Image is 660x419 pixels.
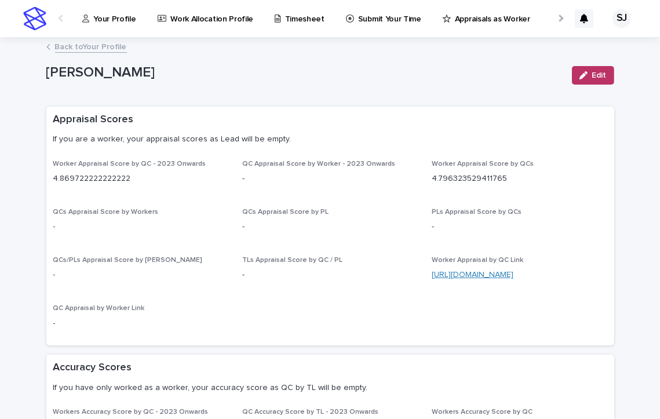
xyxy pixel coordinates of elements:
span: QCs Appraisal Score by Workers [53,209,159,216]
span: QCs/PLs Appraisal Score by [PERSON_NAME] [53,257,203,264]
p: - [432,221,607,233]
p: - [242,221,418,233]
p: 4.796323529411765 [432,173,607,185]
span: Workers Accuracy Score by QC [432,409,533,416]
span: Worker Appraisal Score by QCs [432,161,534,167]
a: Back toYour Profile [55,39,127,53]
h2: Appraisal Scores [53,114,134,126]
span: QCs Appraisal Score by PL [242,209,329,216]
img: stacker-logo-s-only.png [23,7,46,30]
span: Edit [592,71,607,79]
p: - [53,221,229,233]
span: PLs Appraisal Score by QCs [432,209,522,216]
span: QC Appraisal by Worker Link [53,305,145,312]
p: - [242,173,418,185]
p: - [53,318,229,330]
p: If you are a worker, your appraisal scores as Lead will be empty. [53,134,603,144]
span: TLs Appraisal Score by QC / PL [242,257,342,264]
p: 4.869722222222222 [53,173,229,185]
span: Worker Appraisal by QC Link [432,257,523,264]
span: QC Appraisal Score by Worker - 2023 Onwards [242,161,395,167]
p: - [242,269,418,281]
p: [PERSON_NAME] [46,64,563,81]
span: Workers Accuracy Score by QC - 2023 Onwards [53,409,209,416]
p: If you have only worked as a worker, your accuracy score as QC by TL will be empty. [53,382,603,393]
span: Worker Appraisal Score by QC - 2023 Onwards [53,161,206,167]
h2: Accuracy Scores [53,362,132,374]
a: [URL][DOMAIN_NAME] [432,271,513,279]
div: SJ [612,9,631,28]
p: - [53,269,229,281]
span: QC Accuracy Score by TL - 2023 Onwards [242,409,378,416]
button: Edit [572,66,614,85]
